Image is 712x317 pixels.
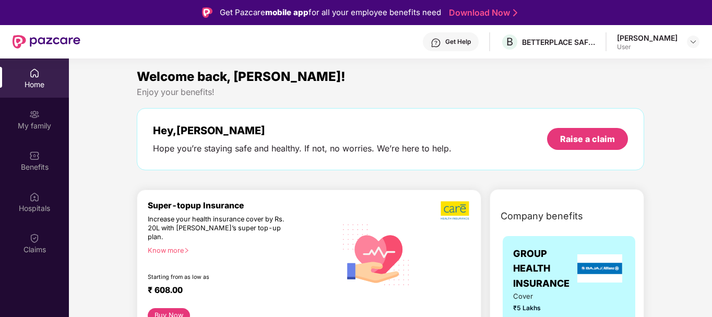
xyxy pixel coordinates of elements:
[29,109,40,120] img: svg+xml;base64,PHN2ZyB3aWR0aD0iMjAiIGhlaWdodD0iMjAiIHZpZXdCb3g9IjAgMCAyMCAyMCIgZmlsbD0ibm9uZSIgeG...
[513,291,562,302] span: Cover
[13,35,80,49] img: New Pazcare Logo
[153,143,452,154] div: Hope you’re staying safe and healthy. If not, no worries. We’re here to help.
[577,254,622,283] img: insurerLogo
[441,201,470,220] img: b5dec4f62d2307b9de63beb79f102df3.png
[148,246,330,254] div: Know more
[449,7,514,18] a: Download Now
[431,38,441,48] img: svg+xml;base64,PHN2ZyBpZD0iSGVscC0zMngzMiIgeG1sbnM9Imh0dHA6Ly93d3cudzMub3JnLzIwMDAvc3ZnIiB3aWR0aD...
[513,303,562,313] span: ₹5 Lakhs
[560,133,615,145] div: Raise a claim
[445,38,471,46] div: Get Help
[522,37,595,47] div: BETTERPLACE SAFETY SOLUTIONS PRIVATE LIMITED
[506,36,513,48] span: B
[148,285,326,298] div: ₹ 608.00
[220,6,441,19] div: Get Pazcare for all your employee benefits need
[137,87,644,98] div: Enjoy your benefits!
[29,150,40,161] img: svg+xml;base64,PHN2ZyBpZD0iQmVuZWZpdHMiIHhtbG5zPSJodHRwOi8vd3d3LnczLm9yZy8yMDAwL3N2ZyIgd2lkdGg9Ij...
[148,201,336,210] div: Super-topup Insurance
[29,233,40,243] img: svg+xml;base64,PHN2ZyBpZD0iQ2xhaW0iIHhtbG5zPSJodHRwOi8vd3d3LnczLm9yZy8yMDAwL3N2ZyIgd2lkdGg9IjIwIi...
[202,7,212,18] img: Logo
[184,248,189,253] span: right
[336,213,417,295] img: svg+xml;base64,PHN2ZyB4bWxucz0iaHR0cDovL3d3dy53My5vcmcvMjAwMC9zdmciIHhtbG5zOnhsaW5rPSJodHRwOi8vd3...
[617,33,678,43] div: [PERSON_NAME]
[148,274,292,281] div: Starting from as low as
[29,68,40,78] img: svg+xml;base64,PHN2ZyBpZD0iSG9tZSIgeG1sbnM9Imh0dHA6Ly93d3cudzMub3JnLzIwMDAvc3ZnIiB3aWR0aD0iMjAiIG...
[617,43,678,51] div: User
[265,7,308,17] strong: mobile app
[148,215,291,242] div: Increase your health insurance cover by Rs. 20L with [PERSON_NAME]’s super top-up plan.
[153,124,452,137] div: Hey, [PERSON_NAME]
[689,38,697,46] img: svg+xml;base64,PHN2ZyBpZD0iRHJvcGRvd24tMzJ4MzIiIHhtbG5zPSJodHRwOi8vd3d3LnczLm9yZy8yMDAwL3N2ZyIgd2...
[137,69,346,84] span: Welcome back, [PERSON_NAME]!
[501,209,583,224] span: Company benefits
[513,246,575,291] span: GROUP HEALTH INSURANCE
[29,192,40,202] img: svg+xml;base64,PHN2ZyBpZD0iSG9zcGl0YWxzIiB4bWxucz0iaHR0cDovL3d3dy53My5vcmcvMjAwMC9zdmciIHdpZHRoPS...
[513,7,517,18] img: Stroke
